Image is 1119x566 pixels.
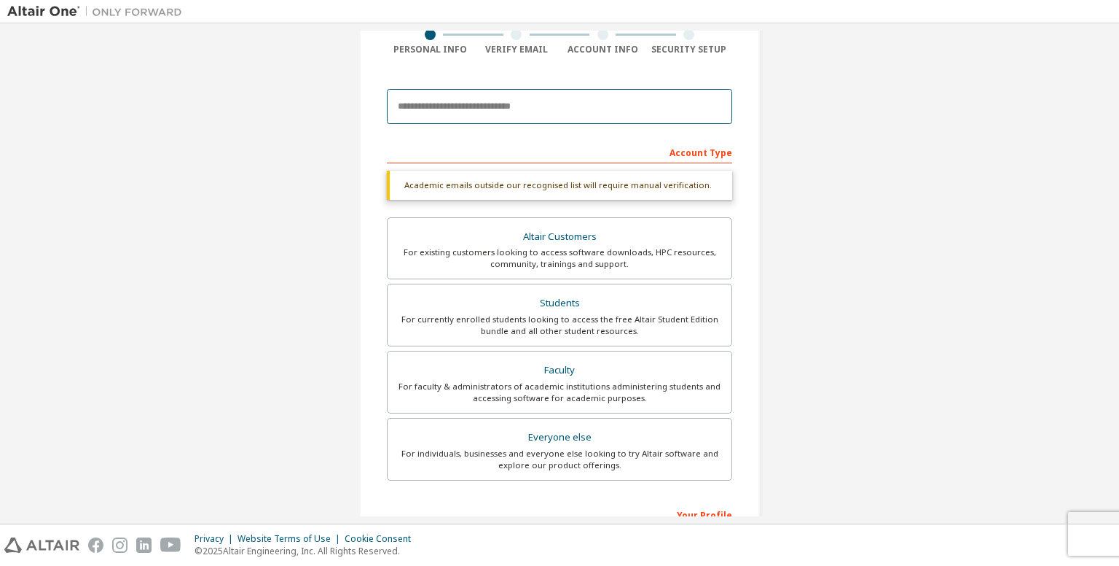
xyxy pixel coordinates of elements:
[396,381,723,404] div: For faculty & administrators of academic institutions administering students and accessing softwa...
[474,44,560,55] div: Verify Email
[396,448,723,471] div: For individuals, businesses and everyone else looking to try Altair software and explore our prod...
[195,533,237,545] div: Privacy
[160,538,181,553] img: youtube.svg
[396,427,723,448] div: Everyone else
[237,533,345,545] div: Website Terms of Use
[345,533,420,545] div: Cookie Consent
[559,44,646,55] div: Account Info
[396,227,723,247] div: Altair Customers
[88,538,103,553] img: facebook.svg
[396,247,723,270] div: For existing customers looking to access software downloads, HPC resources, community, trainings ...
[646,44,733,55] div: Security Setup
[396,293,723,314] div: Students
[396,314,723,337] div: For currently enrolled students looking to access the free Altair Student Edition bundle and all ...
[396,360,723,381] div: Faculty
[387,140,732,163] div: Account Type
[195,545,420,557] p: © 2025 Altair Engineering, Inc. All Rights Reserved.
[387,171,732,200] div: Academic emails outside our recognised list will require manual verification.
[387,44,474,55] div: Personal Info
[387,503,732,526] div: Your Profile
[7,4,189,19] img: Altair One
[136,538,152,553] img: linkedin.svg
[4,538,79,553] img: altair_logo.svg
[112,538,127,553] img: instagram.svg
